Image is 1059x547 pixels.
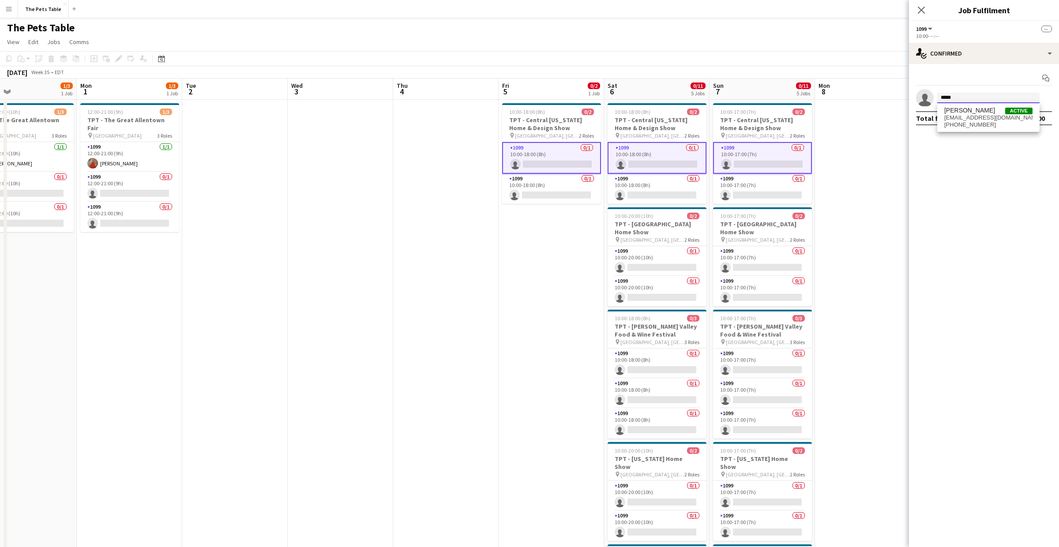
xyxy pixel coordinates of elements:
span: [GEOGRAPHIC_DATA], [GEOGRAPHIC_DATA] [726,471,790,478]
span: Week 35 [29,69,51,75]
app-card-role: 10990/110:00-18:00 (8h) [608,378,706,408]
div: 1 Job [166,90,178,97]
a: Edit [25,36,42,48]
span: 2 Roles [790,236,805,243]
span: 0/11 [691,82,706,89]
span: Comms [69,38,89,46]
span: [GEOGRAPHIC_DATA], [GEOGRAPHIC_DATA] [515,132,579,139]
span: 10:00-17:00 (7h) [720,109,756,115]
button: 1099 [916,26,934,32]
app-card-role: 10990/110:00-18:00 (8h) [608,408,706,438]
span: 1/3 [54,109,67,115]
app-card-role: 10990/110:00-17:00 (7h) [713,348,812,378]
span: 12:00-21:00 (9h) [87,109,123,115]
span: 0/3 [792,315,805,322]
div: Total fee [916,114,946,123]
h3: TPT - Central [US_STATE] Home & Design Show [502,116,601,132]
span: 0/2 [588,82,600,89]
span: [GEOGRAPHIC_DATA], [GEOGRAPHIC_DATA] [726,339,790,345]
span: 3 [290,86,303,97]
div: EDT [55,69,64,75]
span: 1/3 [160,109,172,115]
span: [GEOGRAPHIC_DATA], [GEOGRAPHIC_DATA] [726,236,790,243]
span: 6 [606,86,617,97]
span: 2 [184,86,196,97]
h3: TPT - [PERSON_NAME] Valley Food & Wine Festival [713,322,812,338]
span: 1099 [916,26,927,32]
span: -- [1041,26,1052,32]
span: 0/2 [792,109,805,115]
div: 10:00-18:00 (8h)0/2TPT - Central [US_STATE] Home & Design Show [GEOGRAPHIC_DATA], [GEOGRAPHIC_DAT... [502,103,601,204]
h3: TPT - [GEOGRAPHIC_DATA] Home Show [608,220,706,236]
div: 10:00-20:00 (10h)0/2TPT - [GEOGRAPHIC_DATA] Home Show [GEOGRAPHIC_DATA], [GEOGRAPHIC_DATA]2 Roles... [608,207,706,306]
span: 10:00-18:00 (8h) [615,109,650,115]
h3: TPT - [GEOGRAPHIC_DATA] Home Show [713,220,812,236]
h3: Job Fulfilment [909,4,1059,16]
span: 2 Roles [579,132,594,139]
span: 3 Roles [684,339,699,345]
span: Mallory Avina [944,107,995,114]
div: 5 Jobs [796,90,811,97]
app-job-card: 10:00-17:00 (7h)0/2TPT - Central [US_STATE] Home & Design Show [GEOGRAPHIC_DATA], [GEOGRAPHIC_DAT... [713,103,812,204]
div: 1 Job [588,90,600,97]
span: 3 Roles [52,132,67,139]
app-card-role: 10990/112:00-21:00 (9h) [80,202,179,232]
app-card-role: 10990/110:00-17:00 (7h) [713,511,812,541]
span: 1 [79,86,92,97]
app-card-role: 10990/110:00-17:00 (7h) [713,142,812,174]
h3: TPT - Central [US_STATE] Home & Design Show [608,116,706,132]
span: Jobs [47,38,60,46]
span: [GEOGRAPHIC_DATA], [GEOGRAPHIC_DATA] [620,471,684,478]
span: 10:00-18:00 (8h) [509,109,545,115]
div: 5 Jobs [691,90,705,97]
app-card-role: 10990/110:00-20:00 (10h) [608,276,706,306]
span: 10:00-20:00 (10h) [615,447,653,454]
app-card-role: 10990/110:00-18:00 (8h) [608,174,706,204]
span: Active [1005,108,1033,114]
app-card-role: 10990/110:00-17:00 (7h) [713,481,812,511]
app-card-role: 10990/112:00-21:00 (9h) [80,172,179,202]
app-card-role: 10990/110:00-18:00 (8h) [502,142,601,174]
app-job-card: 12:00-21:00 (9h)1/3TPT - The Great Allentown Fair [GEOGRAPHIC_DATA]3 Roles10991/112:00-21:00 (9h)... [80,103,179,232]
span: View [7,38,19,46]
app-job-card: 10:00-17:00 (7h)0/3TPT - [PERSON_NAME] Valley Food & Wine Festival [GEOGRAPHIC_DATA], [GEOGRAPHIC... [713,310,812,438]
span: 0/2 [792,213,805,219]
span: 0/2 [687,213,699,219]
div: Confirmed [909,43,1059,64]
span: 10:00-20:00 (10h) [615,213,653,219]
span: Tue [186,82,196,90]
app-card-role: 10991/112:00-21:00 (9h)[PERSON_NAME] [80,142,179,172]
a: Jobs [44,36,64,48]
span: 1/3 [60,82,73,89]
app-job-card: 10:00-18:00 (8h)0/2TPT - Central [US_STATE] Home & Design Show [GEOGRAPHIC_DATA], [GEOGRAPHIC_DAT... [608,103,706,204]
span: 2 Roles [684,132,699,139]
span: 10:00-18:00 (8h) [615,315,650,322]
span: [GEOGRAPHIC_DATA], [GEOGRAPHIC_DATA] [620,132,684,139]
span: 10:00-17:00 (7h) [720,213,756,219]
span: 0/2 [687,109,699,115]
app-card-role: 10990/110:00-17:00 (7h) [713,174,812,204]
app-job-card: 10:00-17:00 (7h)0/2TPT - [US_STATE] Home Show [GEOGRAPHIC_DATA], [GEOGRAPHIC_DATA]2 Roles10990/11... [713,442,812,541]
span: 0/2 [582,109,594,115]
div: 10:00- --:-- [916,33,1052,39]
span: 10:00-17:00 (7h) [720,315,756,322]
app-card-role: 10990/110:00-18:00 (8h) [608,142,706,174]
div: 10:00-18:00 (8h)0/3TPT - [PERSON_NAME] Valley Food & Wine Festival [GEOGRAPHIC_DATA], [GEOGRAPHIC... [608,310,706,438]
span: 7 [712,86,724,97]
h3: TPT - [US_STATE] Home Show [608,455,706,471]
a: Comms [66,36,93,48]
span: Mon [819,82,830,90]
span: 8 [817,86,830,97]
app-card-role: 10990/110:00-17:00 (7h) [713,378,812,408]
span: [GEOGRAPHIC_DATA], [GEOGRAPHIC_DATA] [726,132,790,139]
app-card-role: 10990/110:00-20:00 (10h) [608,481,706,511]
button: The Pets Table [18,0,69,18]
div: 10:00-17:00 (7h)0/2TPT - [GEOGRAPHIC_DATA] Home Show [GEOGRAPHIC_DATA], [GEOGRAPHIC_DATA]2 Roles1... [713,207,812,306]
span: Sun [713,82,724,90]
span: 1/3 [166,82,178,89]
div: 1 Job [61,90,72,97]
